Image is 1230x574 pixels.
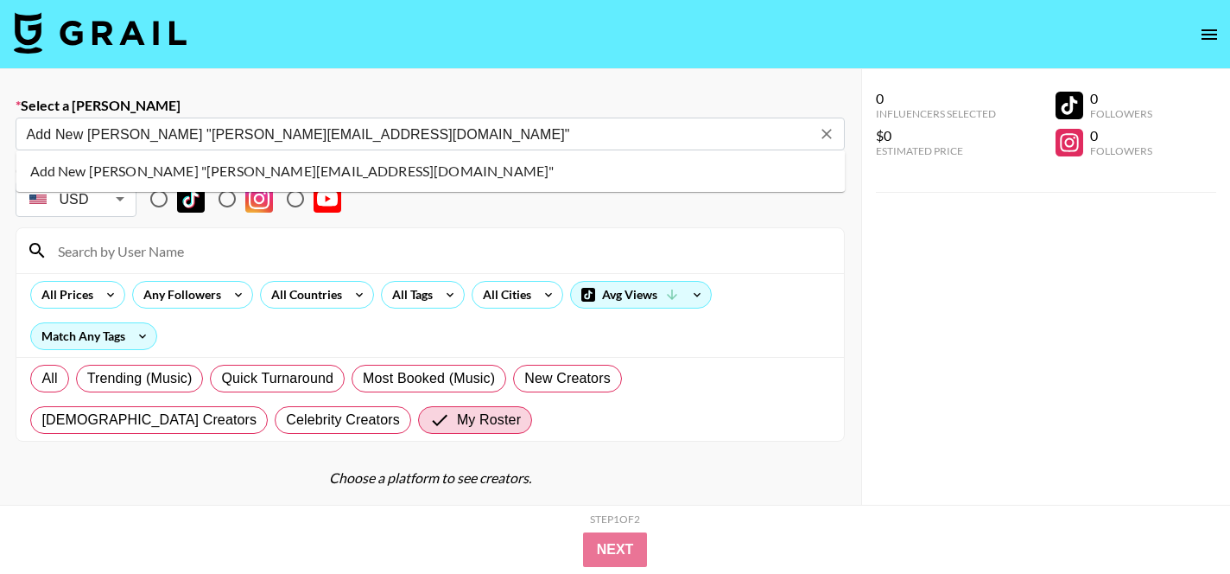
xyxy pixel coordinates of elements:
[1090,127,1152,144] div: 0
[876,144,996,157] div: Estimated Price
[48,237,834,265] input: Search by User Name
[87,368,193,389] span: Trending (Music)
[876,107,996,120] div: Influencers Selected
[876,127,996,144] div: $0
[245,185,273,213] img: Instagram
[19,184,133,214] div: USD
[133,282,225,308] div: Any Followers
[41,368,57,389] span: All
[41,410,257,430] span: [DEMOGRAPHIC_DATA] Creators
[1192,17,1227,52] button: open drawer
[1090,90,1152,107] div: 0
[571,282,711,308] div: Avg Views
[286,410,400,430] span: Celebrity Creators
[815,122,839,146] button: Clear
[31,323,156,349] div: Match Any Tags
[221,368,333,389] span: Quick Turnaround
[457,410,521,430] span: My Roster
[382,282,436,308] div: All Tags
[524,368,611,389] span: New Creators
[1090,107,1152,120] div: Followers
[876,90,996,107] div: 0
[16,157,846,185] li: Add New [PERSON_NAME] "[PERSON_NAME][EMAIL_ADDRESS][DOMAIN_NAME]"
[363,368,495,389] span: Most Booked (Music)
[261,282,346,308] div: All Countries
[583,533,648,567] button: Next
[590,513,640,526] div: Step 1 of 2
[314,185,341,213] img: YouTube
[31,282,97,308] div: All Prices
[14,12,187,54] img: Grail Talent
[16,97,845,114] label: Select a [PERSON_NAME]
[177,185,205,213] img: TikTok
[1090,144,1152,157] div: Followers
[16,469,845,487] div: Choose a platform to see creators.
[472,282,535,308] div: All Cities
